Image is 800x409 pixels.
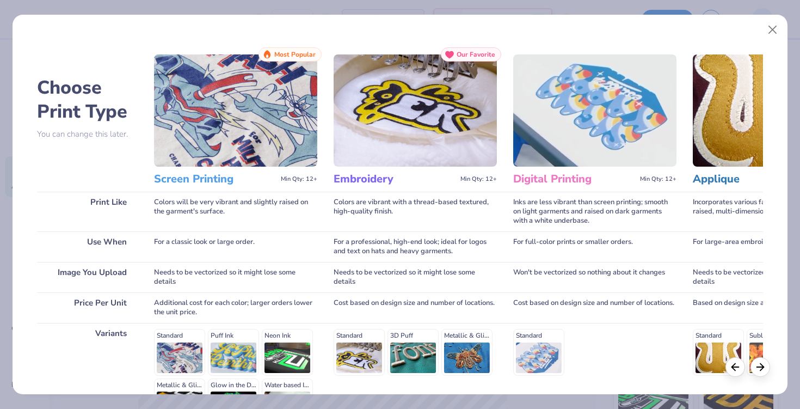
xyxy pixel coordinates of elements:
[762,20,783,40] button: Close
[154,262,317,292] div: Needs to be vectorized so it might lose some details
[154,54,317,167] img: Screen Printing
[513,292,676,323] div: Cost based on design size and number of locations.
[457,51,495,58] span: Our Favorite
[37,192,138,231] div: Print Like
[513,231,676,262] div: For full-color prints or smaller orders.
[37,76,138,124] h2: Choose Print Type
[334,54,497,167] img: Embroidery
[334,172,456,186] h3: Embroidery
[281,175,317,183] span: Min Qty: 12+
[640,175,676,183] span: Min Qty: 12+
[154,292,317,323] div: Additional cost for each color; larger orders lower the unit price.
[37,292,138,323] div: Price Per Unit
[37,231,138,262] div: Use When
[154,231,317,262] div: For a classic look or large order.
[460,175,497,183] span: Min Qty: 12+
[513,262,676,292] div: Won't be vectorized so nothing about it changes
[154,172,276,186] h3: Screen Printing
[334,262,497,292] div: Needs to be vectorized so it might lose some details
[334,192,497,231] div: Colors are vibrant with a thread-based textured, high-quality finish.
[513,192,676,231] div: Inks are less vibrant than screen printing; smooth on light garments and raised on dark garments ...
[37,130,138,139] p: You can change this later.
[154,192,317,231] div: Colors will be very vibrant and slightly raised on the garment's surface.
[334,231,497,262] div: For a professional, high-end look; ideal for logos and text on hats and heavy garments.
[37,262,138,292] div: Image You Upload
[513,172,636,186] h3: Digital Printing
[274,51,316,58] span: Most Popular
[513,54,676,167] img: Digital Printing
[334,292,497,323] div: Cost based on design size and number of locations.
